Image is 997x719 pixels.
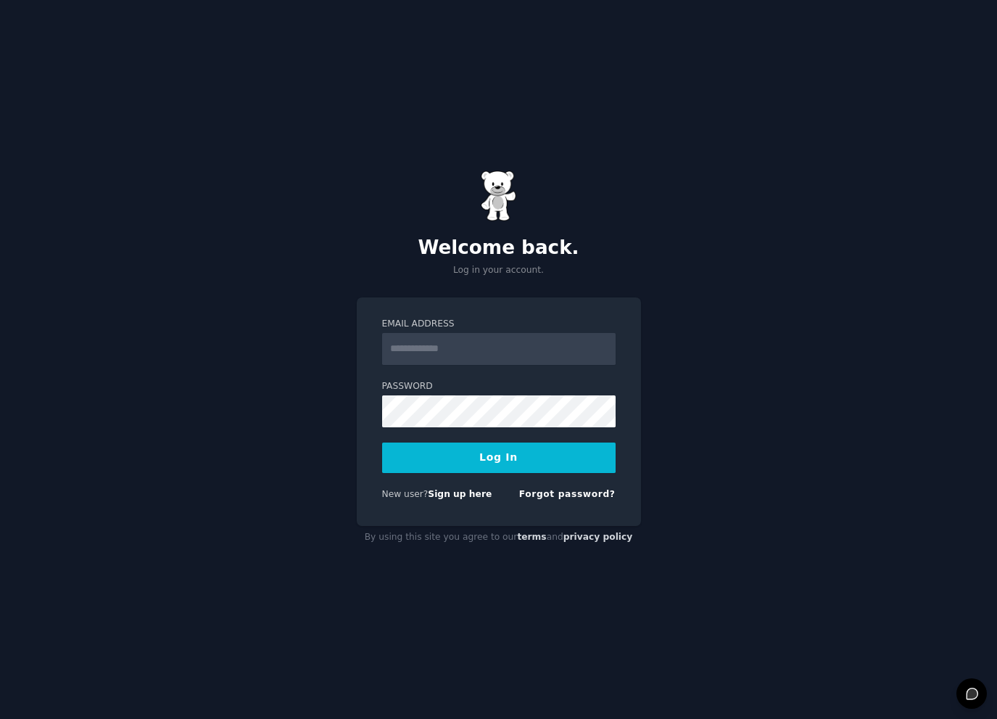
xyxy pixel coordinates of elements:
[517,532,546,542] a: terms
[382,318,616,331] label: Email Address
[519,489,616,499] a: Forgot password?
[357,237,641,260] h2: Welcome back.
[563,532,633,542] a: privacy policy
[481,170,517,221] img: Gummy Bear
[382,443,616,473] button: Log In
[357,264,641,277] p: Log in your account.
[382,380,616,393] label: Password
[382,489,429,499] span: New user?
[357,526,641,549] div: By using this site you agree to our and
[428,489,492,499] a: Sign up here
